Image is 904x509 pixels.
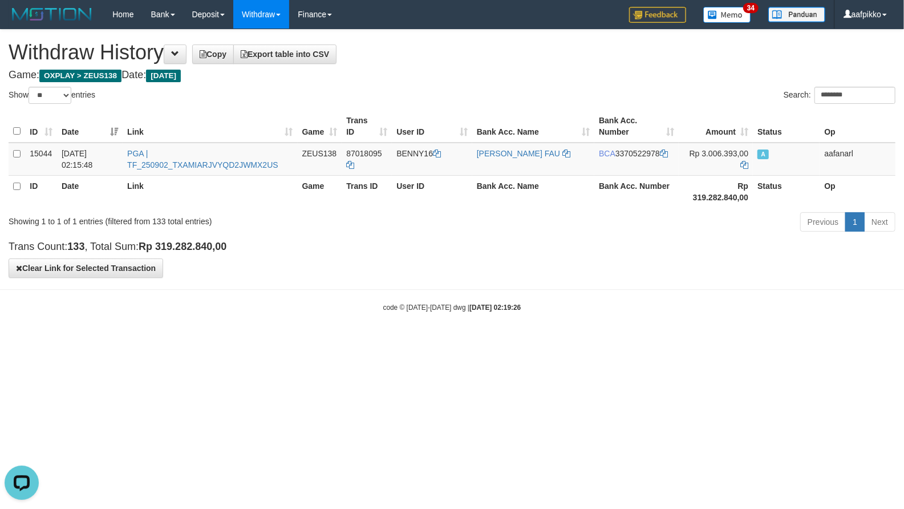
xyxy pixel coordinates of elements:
span: OXPLAY > ZEUS138 [39,70,121,82]
th: Trans ID: activate to sort column ascending [342,110,392,143]
strong: Rp 319.282.840,00 [693,181,748,202]
td: 15044 [25,143,57,176]
select: Showentries [29,87,71,104]
th: Bank Acc. Name [472,175,594,208]
th: Game [298,175,342,208]
img: MOTION_logo.png [9,6,95,23]
th: Status [753,175,820,208]
th: Op [820,175,895,208]
label: Search: [784,87,895,104]
th: Trans ID [342,175,392,208]
button: Clear Link for Selected Transaction [9,258,163,278]
th: User ID [392,175,472,208]
a: Export table into CSV [233,45,337,64]
th: Bank Acc. Number: activate to sort column ascending [594,110,679,143]
span: Approved - Marked by aafanarl [757,150,769,159]
strong: 133 [67,241,84,252]
td: ZEUS138 [298,143,342,176]
button: Open LiveChat chat widget [5,5,39,39]
th: Link [123,175,297,208]
th: Bank Acc. Number [594,175,679,208]
span: Copy [200,50,226,59]
td: [DATE] 02:15:48 [57,143,123,176]
a: Next [864,212,895,232]
strong: [DATE] 02:19:26 [469,304,521,312]
th: Amount: activate to sort column ascending [679,110,753,143]
a: [PERSON_NAME] FAU [477,149,560,158]
span: Export table into CSV [241,50,329,59]
label: Show entries [9,87,95,104]
small: code © [DATE]-[DATE] dwg | [383,304,521,312]
th: Date [57,175,123,208]
strong: Rp 319.282.840,00 [139,241,226,252]
th: Bank Acc. Name: activate to sort column ascending [472,110,594,143]
a: Copy [192,45,234,64]
td: BENNY16 [392,143,472,176]
span: Rp 3.006.393,00 [690,149,749,158]
td: 87018095 [342,143,392,176]
input: Search: [814,87,895,104]
div: Showing 1 to 1 of 1 entries (filtered from 133 total entries) [9,211,368,227]
th: ID: activate to sort column ascending [25,110,57,143]
td: 3370522978 [594,143,679,176]
img: Feedback.jpg [629,7,686,23]
th: Status [753,110,820,143]
th: Link: activate to sort column ascending [123,110,297,143]
span: [DATE] [146,70,181,82]
a: Previous [800,212,846,232]
td: aafanarl [820,143,895,176]
h4: Game: Date: [9,70,895,81]
th: Game: activate to sort column ascending [298,110,342,143]
span: 34 [743,3,759,13]
th: Date: activate to sort column ascending [57,110,123,143]
img: Button%20Memo.svg [703,7,751,23]
th: ID [25,175,57,208]
th: User ID: activate to sort column ascending [392,110,472,143]
a: 1 [845,212,865,232]
h1: Withdraw History [9,41,895,64]
th: Op [820,110,895,143]
span: BCA [599,149,615,158]
a: PGA | TF_250902_TXAMIARJVYQD2JWMX2US [127,149,278,169]
h4: Trans Count: , Total Sum: [9,241,895,253]
img: panduan.png [768,7,825,22]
